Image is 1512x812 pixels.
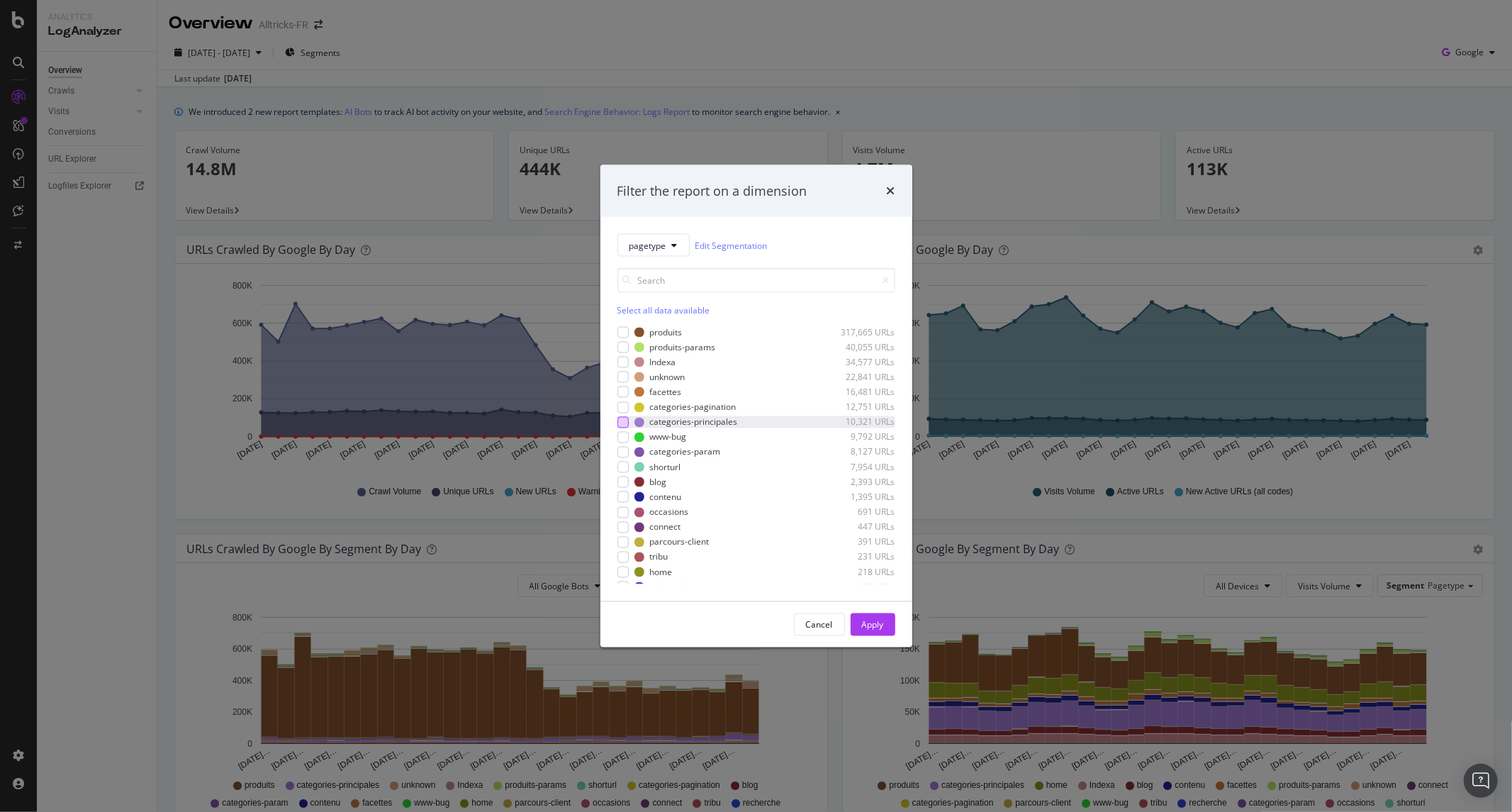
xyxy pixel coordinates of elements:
div: unknown [650,371,685,383]
div: produits [650,326,683,338]
div: blog [650,476,667,488]
div: 447 URLs [826,521,895,533]
div: 16,481 URLs [826,386,895,398]
div: 218 URLs [826,566,895,578]
div: connect [650,521,681,533]
div: recherche [650,581,690,593]
div: 40,055 URLs [826,341,895,353]
div: www-bug [650,431,687,443]
div: 151 URLs [826,581,895,593]
div: 34,577 URLs [826,356,895,368]
div: 7,954 URLs [826,461,895,473]
button: Cancel [794,613,845,636]
div: home [650,566,673,578]
div: 317,665 URLs [826,326,895,338]
div: times [887,182,895,200]
div: 8,127 URLs [826,446,895,458]
div: Select all data available [617,304,895,316]
div: categories-param [650,446,721,458]
div: 691 URLs [826,506,895,518]
div: contenu [650,491,682,503]
a: Edit Segmentation [695,238,768,252]
div: 10,321 URLs [826,416,895,428]
div: 22,841 URLs [826,371,895,383]
span: pagetype [629,239,666,251]
div: categories-pagination [650,401,737,413]
button: pagetype [617,234,690,257]
div: modal [600,165,912,647]
div: Apply [862,618,884,630]
div: parcours-client [650,536,710,548]
div: Filter the report on a dimension [617,182,807,200]
div: shorturl [650,461,681,473]
div: Indexa [650,356,676,368]
div: 9,792 URLs [826,431,895,443]
div: tribu [650,551,668,563]
div: 1,395 URLs [826,491,895,503]
input: Search [617,268,895,293]
button: Apply [851,613,895,636]
div: 2,393 URLs [826,476,895,488]
div: Cancel [806,618,833,630]
div: 12,751 URLs [826,401,895,413]
div: 391 URLs [826,536,895,548]
div: produits-params [650,341,716,353]
div: 231 URLs [826,551,895,563]
div: Open Intercom Messenger [1464,764,1498,798]
div: categories-principales [650,416,738,428]
div: facettes [650,386,682,398]
div: occasions [650,506,689,518]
